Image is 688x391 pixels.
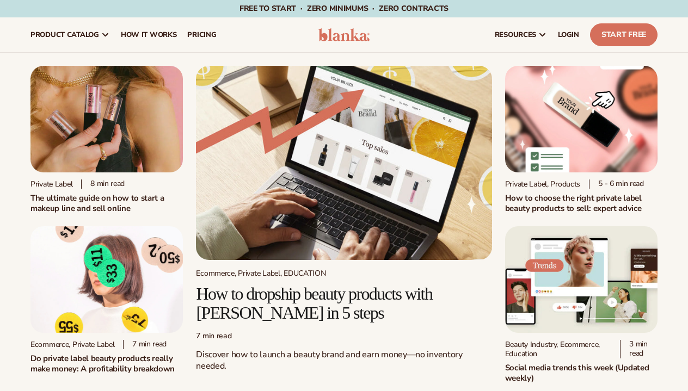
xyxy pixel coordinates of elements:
a: pricing [182,17,222,52]
img: Social media trends this week (Updated weekly) [505,226,658,333]
a: Start Free [590,23,658,46]
a: resources [489,17,552,52]
a: LOGIN [552,17,585,52]
span: product catalog [30,30,99,39]
a: Person holding branded make up with a solid pink background Private label 8 min readThe ultimate ... [30,66,183,213]
div: 8 min read [81,179,125,189]
span: Free to start · ZERO minimums · ZERO contracts [239,3,449,14]
h2: Do private label beauty products really make money: A profitability breakdown [30,353,183,374]
h2: How to choose the right private label beauty products to sell: expert advice [505,193,658,213]
h2: Social media trends this week (Updated weekly) [505,363,658,383]
div: Ecommerce, Private Label [30,340,114,349]
div: Private label [30,179,72,189]
img: Person holding branded make up with a solid pink background [30,66,183,172]
a: Private Label Beauty Products Click Private Label, Products 5 - 6 min readHow to choose the right... [505,66,658,213]
a: Social media trends this week (Updated weekly) Beauty Industry, Ecommerce, Education 3 min readSo... [505,226,658,383]
div: 7 min read [123,340,167,349]
a: Growing money with ecommerce Ecommerce, Private Label, EDUCATION How to dropship beauty products ... [196,66,492,381]
img: logo [318,28,370,41]
div: Beauty Industry, Ecommerce, Education [505,340,612,358]
div: 3 min read [620,340,658,358]
img: Profitability of private label company [30,226,183,333]
div: 5 - 6 min read [589,179,644,189]
span: pricing [187,30,216,39]
img: Private Label Beauty Products Click [505,66,658,172]
h1: The ultimate guide on how to start a makeup line and sell online [30,193,183,213]
p: Discover how to launch a beauty brand and earn money—no inventory needed. [196,349,492,372]
a: Profitability of private label company Ecommerce, Private Label 7 min readDo private label beauty... [30,226,183,374]
span: How It Works [121,30,177,39]
a: product catalog [25,17,115,52]
span: resources [495,30,536,39]
div: Ecommerce, Private Label, EDUCATION [196,269,492,278]
img: Growing money with ecommerce [196,66,492,260]
div: Private Label, Products [505,179,581,189]
div: 7 min read [196,332,492,341]
span: LOGIN [558,30,579,39]
h2: How to dropship beauty products with [PERSON_NAME] in 5 steps [196,284,492,322]
a: How It Works [115,17,182,52]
